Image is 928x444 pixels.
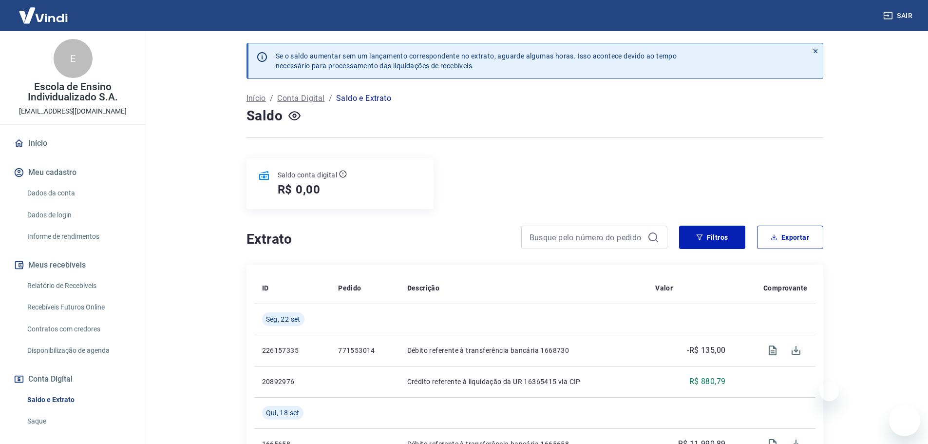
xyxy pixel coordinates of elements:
p: [EMAIL_ADDRESS][DOMAIN_NAME] [19,106,127,116]
p: Pedido [338,283,361,293]
p: Crédito referente à liquidação da UR 16365415 via CIP [407,377,640,386]
a: Dados de login [23,205,134,225]
a: Saldo e Extrato [23,390,134,410]
p: ID [262,283,269,293]
input: Busque pelo número do pedido [530,230,644,245]
p: Valor [655,283,673,293]
button: Meu cadastro [12,162,134,183]
button: Conta Digital [12,368,134,390]
iframe: Botão para abrir a janela de mensagens [889,405,920,436]
a: Início [246,93,266,104]
span: Download [784,339,808,362]
h4: Saldo [246,106,283,126]
h4: Extrato [246,230,510,249]
p: Escola de Ensino Individualizado S.A. [8,82,138,102]
img: Vindi [12,0,75,30]
span: Seg, 22 set [266,314,301,324]
a: Informe de rendimentos [23,227,134,247]
p: Se o saldo aumentar sem um lançamento correspondente no extrato, aguarde algumas horas. Isso acon... [276,51,677,71]
h5: R$ 0,00 [278,182,321,197]
p: Saldo conta digital [278,170,338,180]
a: Recebíveis Futuros Online [23,297,134,317]
p: -R$ 135,00 [687,345,725,356]
button: Meus recebíveis [12,254,134,276]
p: 20892976 [262,377,323,386]
p: Comprovante [763,283,807,293]
span: Visualizar [761,339,784,362]
a: Conta Digital [277,93,324,104]
p: Débito referente à transferência bancária 1668730 [407,346,640,355]
a: Dados da conta [23,183,134,203]
a: Disponibilização de agenda [23,341,134,361]
button: Exportar [757,226,823,249]
a: Saque [23,411,134,431]
a: Início [12,133,134,154]
p: / [270,93,273,104]
p: 226157335 [262,346,323,355]
p: 771553014 [338,346,391,355]
iframe: Fechar mensagem [819,382,839,401]
a: Contratos com credores [23,319,134,339]
p: / [329,93,332,104]
span: Qui, 18 set [266,408,300,418]
p: R$ 880,79 [689,376,726,387]
div: E [54,39,93,78]
button: Filtros [679,226,745,249]
a: Relatório de Recebíveis [23,276,134,296]
p: Descrição [407,283,440,293]
button: Sair [881,7,916,25]
p: Saldo e Extrato [336,93,391,104]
